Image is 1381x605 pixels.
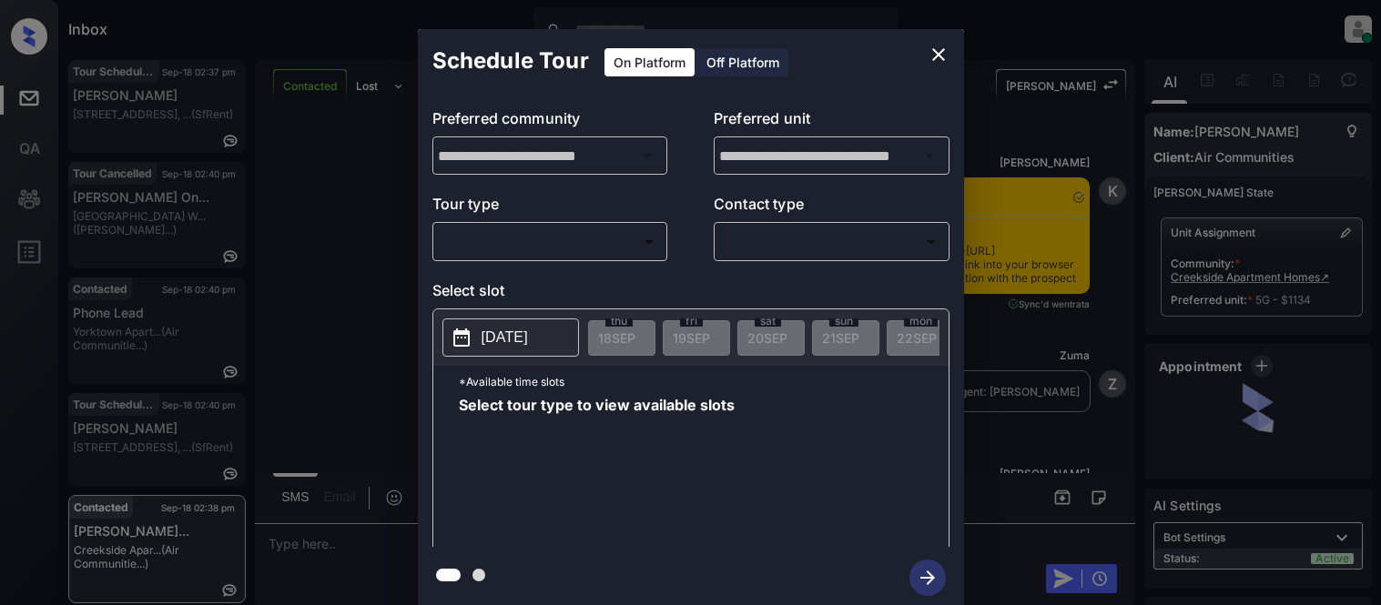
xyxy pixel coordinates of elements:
p: [DATE] [482,327,528,348]
p: Tour type [432,193,668,222]
h2: Schedule Tour [418,29,604,93]
span: Select tour type to view available slots [459,398,735,543]
button: [DATE] [442,318,579,357]
p: Contact type [714,193,949,222]
p: *Available time slots [459,366,949,398]
p: Select slot [432,279,949,308]
button: close [920,36,957,73]
p: Preferred community [432,107,668,136]
p: Preferred unit [714,107,949,136]
div: Off Platform [697,48,788,76]
div: On Platform [604,48,695,76]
